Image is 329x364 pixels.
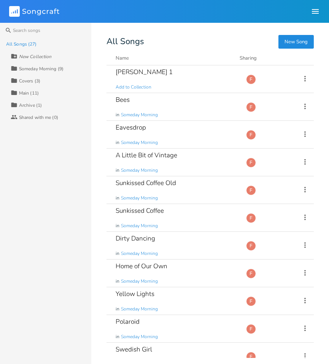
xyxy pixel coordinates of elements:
div: All Songs [106,38,314,45]
span: in [116,223,119,229]
span: in [116,334,119,340]
div: Sunkissed Coffee [116,207,164,214]
span: Someday Morning [121,167,158,174]
div: Bees [116,97,130,103]
span: in [116,250,119,257]
button: Name [116,54,230,62]
div: fuzzyip [246,352,256,362]
div: Swedish Girl [116,346,152,353]
div: Someday Morning (9) [19,66,64,71]
div: Covers (3) [19,79,40,83]
div: fuzzyip [246,213,256,223]
span: Someday Morning [121,195,158,201]
span: Someday Morning [121,223,158,229]
div: fuzzyip [246,241,256,251]
span: Someday Morning [121,278,158,285]
span: in [116,306,119,312]
div: Shared with me (0) [19,115,58,120]
div: fuzzyip [246,130,256,140]
div: fuzzyip [246,296,256,306]
span: in [116,139,119,146]
div: fuzzyip [246,102,256,112]
div: All Songs (27) [6,42,37,46]
div: Eavesdrop [116,124,146,131]
div: Polaroid [116,318,140,325]
button: New Song [278,35,314,49]
div: Main (11) [19,91,39,95]
span: Someday Morning [121,112,158,118]
div: Name [116,55,129,62]
div: Yellow Lights [116,291,154,297]
div: fuzzyip [246,74,256,84]
span: in [116,167,119,174]
div: Archive (1) [19,103,42,108]
div: fuzzyip [246,185,256,195]
span: in [116,278,119,285]
div: fuzzyip [246,324,256,334]
div: New Collection [19,54,51,59]
div: Dirty Dancing [116,235,155,242]
div: A Little Bit of Vintage [116,152,177,158]
span: in [116,195,119,201]
span: Someday Morning [121,250,158,257]
div: Home of Our Own [116,263,167,269]
div: Sharing [240,54,285,62]
span: Someday Morning [121,306,158,312]
span: Add to Collection [116,84,151,90]
div: Sunkissed Coffee Old [116,180,176,186]
span: Someday Morning [121,334,158,340]
div: [PERSON_NAME] 1 [116,69,173,75]
span: in [116,112,119,118]
span: Someday Morning [121,139,158,146]
div: fuzzyip [246,158,256,168]
div: fuzzyip [246,269,256,279]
